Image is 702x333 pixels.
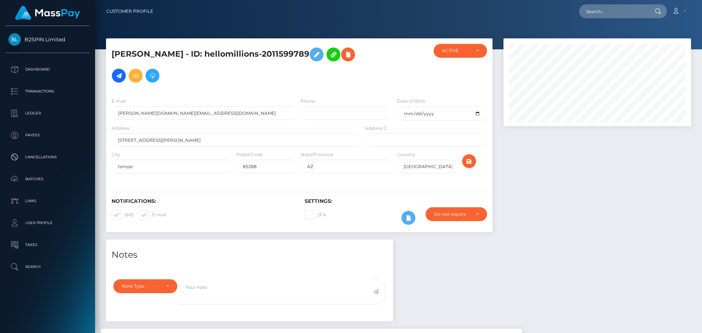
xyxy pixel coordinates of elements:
label: E-mail [112,98,126,105]
a: Ledger [5,104,90,122]
a: Links [5,192,90,210]
label: City [112,151,120,158]
a: Transactions [5,82,90,101]
p: Payees [8,130,87,141]
p: Taxes [8,239,87,250]
a: Batches [5,170,90,188]
label: Address 2 [365,125,386,132]
label: SMS [112,210,133,220]
span: B2SPIN Limited [5,36,90,43]
p: Links [8,196,87,207]
a: User Profile [5,214,90,232]
a: Dashboard [5,60,90,79]
h5: [PERSON_NAME] - ID: hellomillions-2011599789 [112,44,358,86]
h4: Notes [112,249,388,261]
label: E-mail [139,210,166,220]
p: Transactions [8,86,87,97]
p: Search [8,261,87,272]
a: Initiate Payout [112,69,126,83]
img: MassPay Logo [15,6,80,20]
p: Batches [8,174,87,185]
label: Country [397,151,415,158]
input: Search... [579,4,648,18]
a: Taxes [5,236,90,254]
label: Postal Code [236,151,263,158]
label: Address [112,125,129,132]
h6: Notifications: [112,198,294,204]
a: Cancellations [5,148,90,166]
button: Do not require [426,207,487,221]
a: Customer Profile [106,4,153,19]
p: User Profile [8,217,87,228]
div: ACTIVE [442,48,470,54]
label: State/Province [301,151,333,158]
p: Cancellations [8,152,87,163]
label: Date of Birth [397,98,425,105]
div: Note Type [122,283,161,289]
button: Note Type [113,279,177,293]
a: Payees [5,126,90,144]
button: ACTIVE [434,44,487,58]
a: Search [5,258,90,276]
p: Ledger [8,108,87,119]
label: 2FA [305,210,326,220]
img: B2SPIN Limited [8,33,21,46]
h6: Settings: [305,198,487,204]
div: Do not require [434,211,470,217]
label: Phone [301,98,315,105]
p: Dashboard [8,64,87,75]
